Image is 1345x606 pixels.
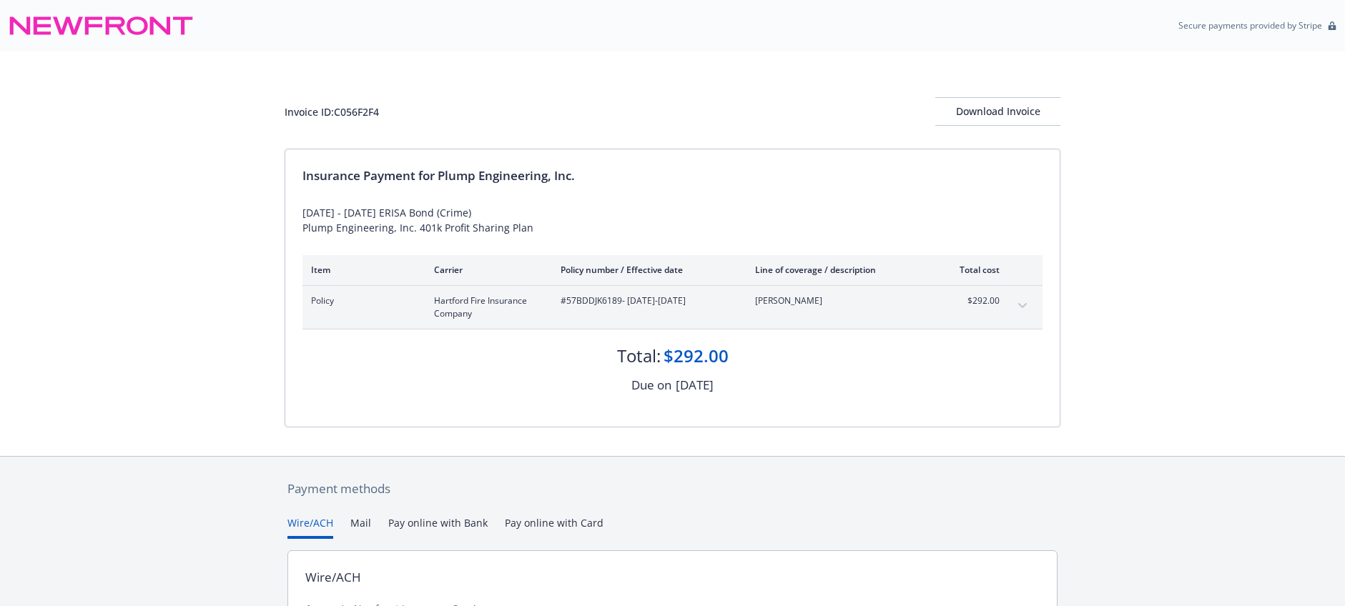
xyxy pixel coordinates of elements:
[302,205,1043,235] div: [DATE] - [DATE] ERISA Bond (Crime) Plump Engineering, Inc. 401k Profit Sharing Plan
[505,515,603,539] button: Pay online with Card
[302,286,1043,329] div: PolicyHartford Fire Insurance Company#57BDDJK6189- [DATE]-[DATE][PERSON_NAME]$292.00expand content
[305,568,361,587] div: Wire/ACH
[388,515,488,539] button: Pay online with Bank
[1011,294,1034,317] button: expand content
[664,344,729,368] div: $292.00
[561,264,732,276] div: Policy number / Effective date
[935,98,1060,125] div: Download Invoice
[311,264,411,276] div: Item
[946,264,1000,276] div: Total cost
[434,264,538,276] div: Carrier
[935,97,1060,126] button: Download Invoice
[287,480,1058,498] div: Payment methods
[1178,19,1322,31] p: Secure payments provided by Stripe
[755,264,923,276] div: Line of coverage / description
[676,376,714,394] div: [DATE]
[755,294,923,307] span: [PERSON_NAME]
[434,294,538,320] span: Hartford Fire Insurance Company
[350,515,371,539] button: Mail
[946,294,1000,307] span: $292.00
[311,294,411,307] span: Policy
[285,104,379,119] div: Invoice ID: C056F2F4
[561,294,732,307] span: #57BDDJK6189 - [DATE]-[DATE]
[617,344,661,368] div: Total:
[287,515,333,539] button: Wire/ACH
[631,376,671,394] div: Due on
[302,167,1043,185] div: Insurance Payment for Plump Engineering, Inc.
